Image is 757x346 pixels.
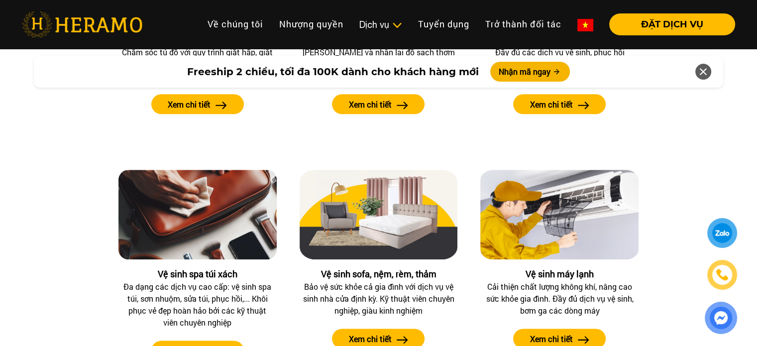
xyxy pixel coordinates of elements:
img: arrow [216,102,227,109]
label: Xem chi tiết [349,333,392,345]
img: Vệ sinh sofa, nệm, rèm, thảm [300,170,458,259]
img: arrow [397,336,408,344]
a: ĐẶT DỊCH VỤ [601,20,735,29]
div: Dịch vụ [359,18,402,31]
button: Xem chi tiết [151,94,244,114]
img: subToggleIcon [392,20,402,30]
label: Xem chi tiết [349,99,392,111]
div: Vệ sinh máy lạnh [480,267,639,281]
div: Đa dạng các dịch vụ cao cấp: vệ sinh spa túi, sơn nhuộm, sửa túi, phục hồi,... Khôi phục vẻ đẹp h... [121,281,274,329]
img: arrow [578,336,589,344]
img: Vệ sinh spa túi xách [118,170,277,259]
span: Freeship 2 chiều, tối đa 100K dành cho khách hàng mới [187,64,478,79]
a: Nhượng quyền [271,13,351,35]
button: Nhận mã ngay [490,62,570,82]
img: heramo-logo.png [22,11,142,37]
a: Trở thành đối tác [477,13,569,35]
div: Cải thiện chất lượng không khí, nâng cao sức khỏe gia đình. Đầy đủ dịch vụ vệ sinh, bơm ga các dò... [483,281,636,317]
a: phone-icon [708,261,737,289]
div: Bảo vệ sức khỏe cả gia đình với dịch vụ vệ sinh nhà cửa định kỳ. Kỹ thuật viên chuyên nghiệp, già... [302,281,455,317]
button: Xem chi tiết [332,94,425,114]
img: phone-icon [716,268,729,281]
label: Xem chi tiết [530,333,573,345]
img: arrow [397,102,408,109]
button: ĐẶT DỊCH VỤ [609,13,735,35]
img: Vệ sinh máy lạnh [480,170,639,259]
img: vn-flag.png [577,19,593,31]
a: Xem chi tiết arrow [300,94,458,114]
label: Xem chi tiết [530,99,573,111]
div: Vệ sinh spa túi xách [118,267,277,281]
a: Xem chi tiết arrow [480,94,639,114]
button: Xem chi tiết [513,94,606,114]
a: Xem chi tiết arrow [118,94,277,114]
label: Xem chi tiết [168,99,211,111]
img: arrow [578,102,589,109]
div: Vệ sinh sofa, nệm, rèm, thảm [300,267,458,281]
a: Về chúng tôi [200,13,271,35]
a: Tuyển dụng [410,13,477,35]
